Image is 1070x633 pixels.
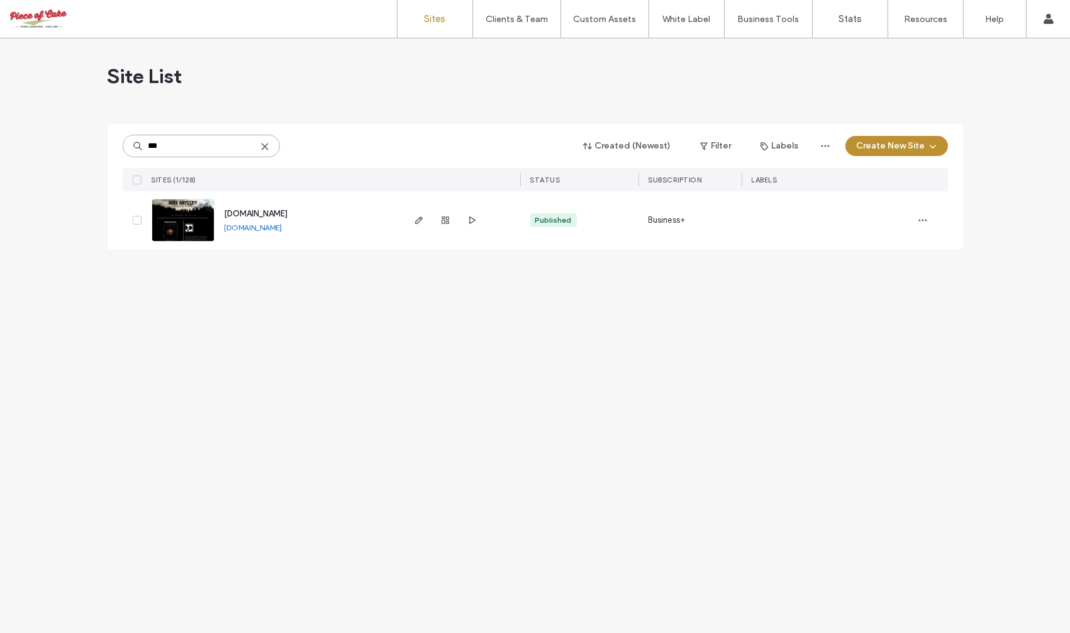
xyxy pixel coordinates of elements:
[486,14,548,25] label: Clients & Team
[572,136,683,156] button: Created (Newest)
[649,176,702,184] span: SUBSCRIPTION
[738,14,800,25] label: Business Tools
[530,176,560,184] span: STATUS
[225,209,288,218] a: [DOMAIN_NAME]
[986,14,1005,25] label: Help
[225,223,282,232] a: [DOMAIN_NAME]
[649,214,686,227] span: Business+
[152,176,197,184] span: SITES (1/128)
[904,14,947,25] label: Resources
[749,136,810,156] button: Labels
[574,14,637,25] label: Custom Assets
[535,215,572,226] div: Published
[108,64,182,89] span: Site List
[28,9,54,20] span: Help
[688,136,744,156] button: Filter
[752,176,777,184] span: LABELS
[839,13,862,25] label: Stats
[425,13,446,25] label: Sites
[845,136,948,156] button: Create New Site
[663,14,711,25] label: White Label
